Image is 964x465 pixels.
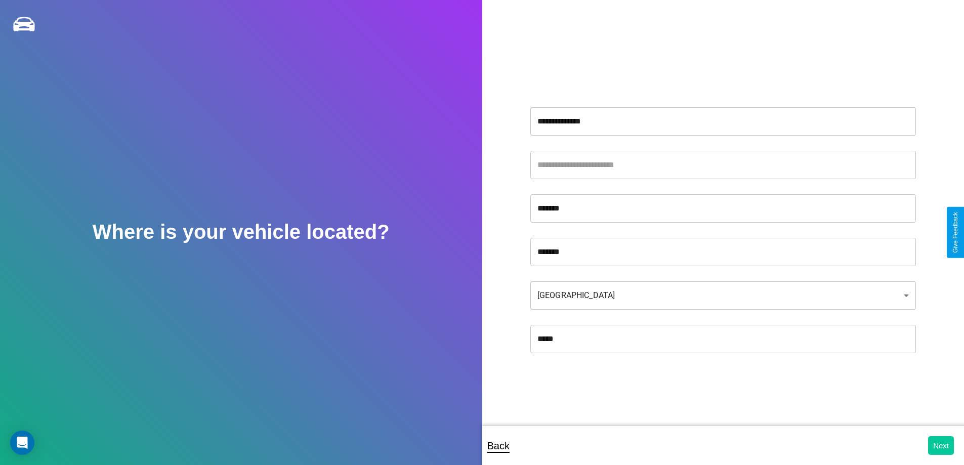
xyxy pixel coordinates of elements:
[952,212,959,253] div: Give Feedback
[928,436,954,455] button: Next
[487,437,510,455] p: Back
[93,221,390,243] h2: Where is your vehicle located?
[10,431,34,455] div: Open Intercom Messenger
[530,281,916,310] div: [GEOGRAPHIC_DATA]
